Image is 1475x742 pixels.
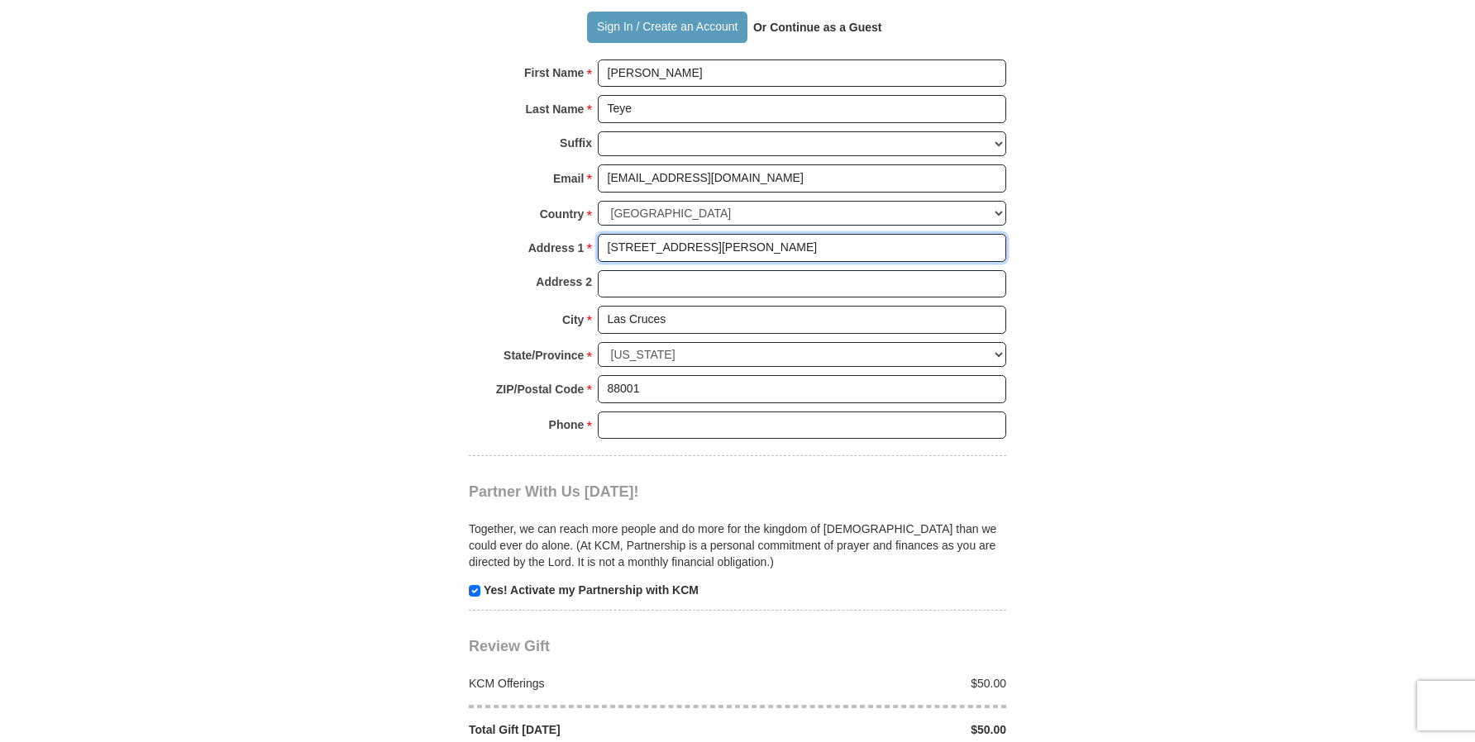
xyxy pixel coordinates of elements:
div: $50.00 [737,675,1015,692]
strong: City [562,308,584,331]
div: Total Gift [DATE] [461,721,738,738]
div: $50.00 [737,721,1015,738]
strong: Address 2 [536,270,592,293]
strong: State/Province [504,344,584,367]
strong: Email [553,167,584,190]
button: Sign In / Create an Account [587,12,747,43]
span: Partner With Us [DATE]! [469,483,639,500]
strong: ZIP/Postal Code [496,378,585,401]
strong: First Name [524,61,584,84]
strong: Address 1 [528,236,585,259]
strong: Yes! Activate my Partnership with KCM [484,583,699,597]
strong: Suffix [560,131,592,155]
span: Review Gift [469,638,550,654]
div: KCM Offerings [461,675,738,692]
strong: Country [540,202,585,226]
p: Together, we can reach more people and do more for the kingdom of [DEMOGRAPHIC_DATA] than we coul... [469,521,1006,570]
strong: Last Name [526,98,585,121]
strong: Phone [549,413,585,436]
strong: Or Continue as a Guest [753,21,882,34]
